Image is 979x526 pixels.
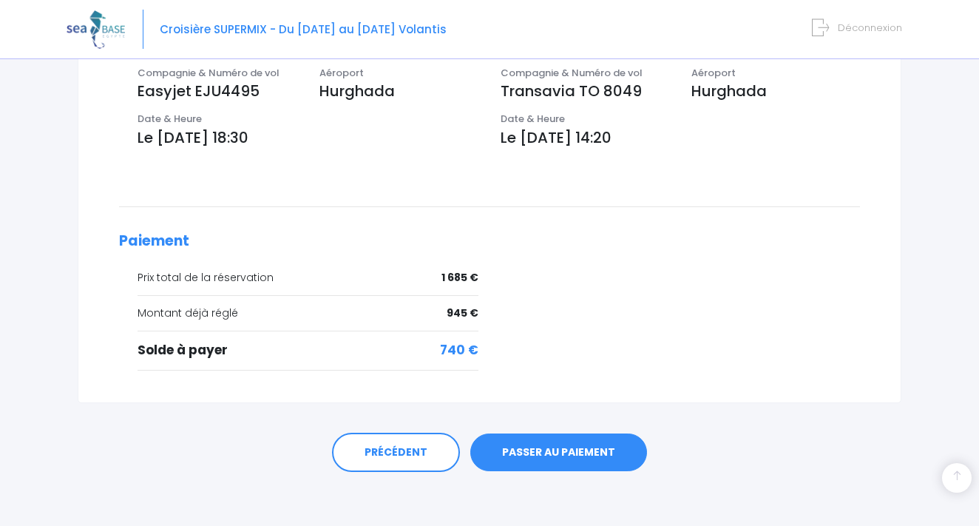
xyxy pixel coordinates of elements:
span: Croisière SUPERMIX - Du [DATE] au [DATE] Volantis [160,21,447,37]
span: Compagnie & Numéro de vol [138,66,280,80]
span: Aéroport [319,66,364,80]
p: Hurghada [691,80,860,102]
div: Solde à payer [138,341,478,360]
p: Easyjet EJU4495 [138,80,297,102]
p: Le [DATE] 18:30 [138,127,478,149]
p: Hurghada [319,80,479,102]
h2: Paiement [119,233,860,250]
span: Déconnexion [838,21,902,35]
a: PRÉCÉDENT [332,433,460,473]
span: Compagnie & Numéro de vol [501,66,643,80]
span: Aéroport [691,66,736,80]
a: PASSER AU PAIEMENT [470,434,647,472]
span: 945 € [447,306,478,321]
span: 1 685 € [441,270,478,286]
span: Date & Heure [501,112,565,126]
p: Le [DATE] 14:20 [501,127,860,149]
span: Date & Heure [138,112,202,126]
div: Prix total de la réservation [138,270,478,286]
div: Montant déjà réglé [138,306,478,321]
span: 740 € [440,341,478,360]
p: Transavia TO 8049 [501,80,669,102]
